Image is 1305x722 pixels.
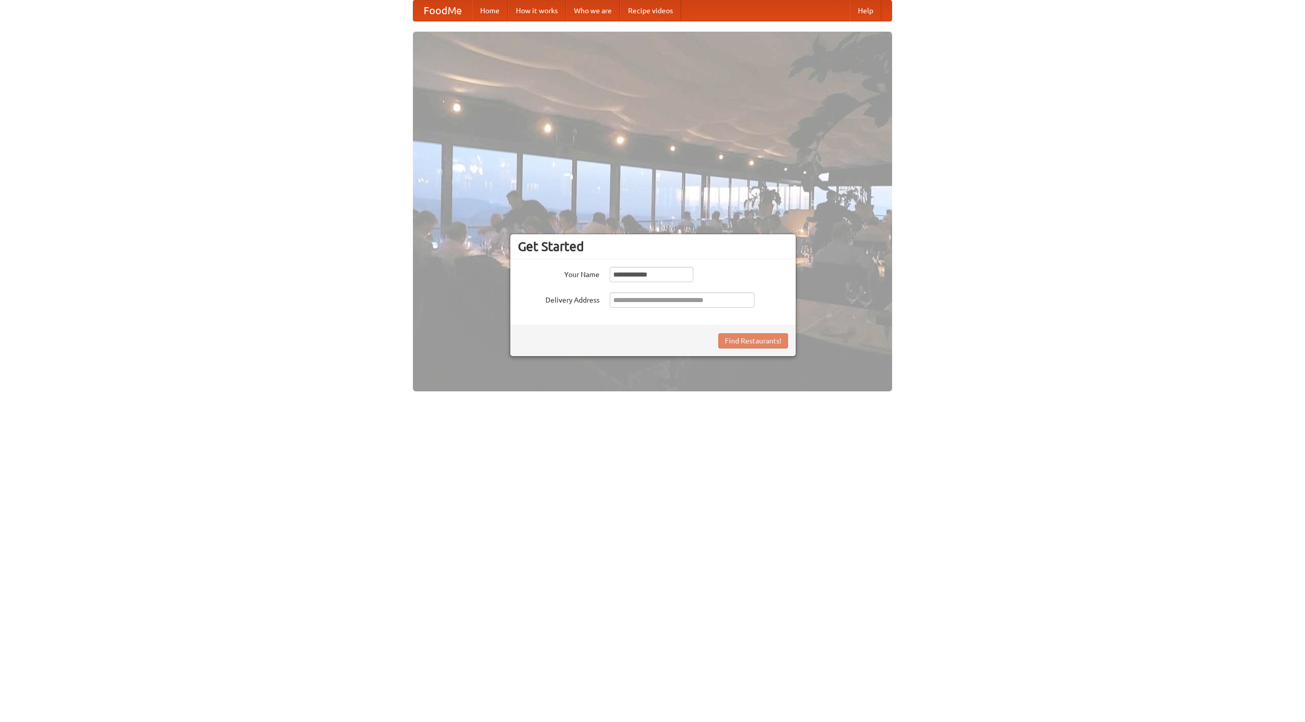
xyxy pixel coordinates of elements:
a: Home [472,1,508,21]
a: Help [850,1,881,21]
a: Recipe videos [620,1,681,21]
a: FoodMe [413,1,472,21]
label: Your Name [518,267,599,280]
a: How it works [508,1,566,21]
label: Delivery Address [518,292,599,305]
h3: Get Started [518,239,788,254]
a: Who we are [566,1,620,21]
button: Find Restaurants! [718,333,788,348]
